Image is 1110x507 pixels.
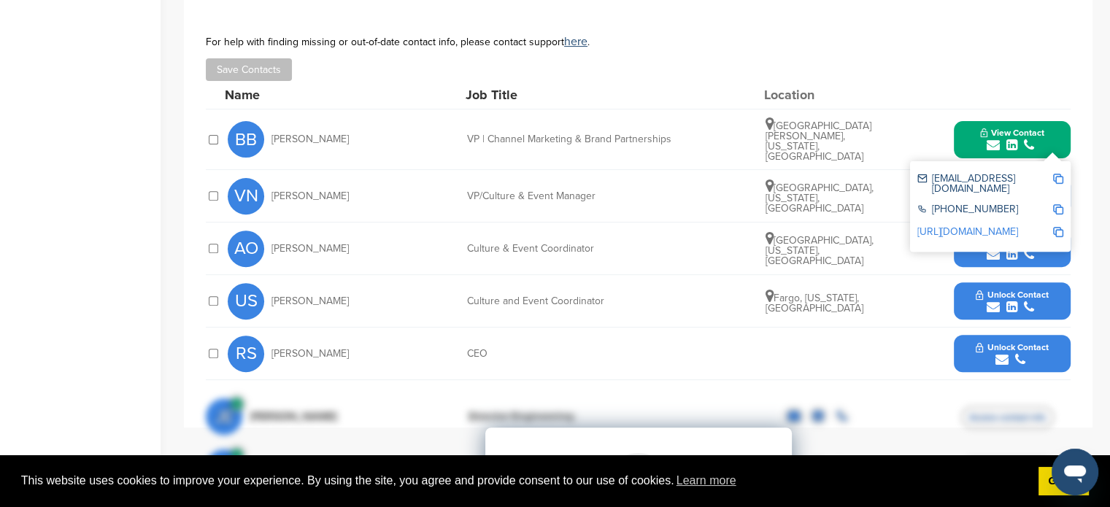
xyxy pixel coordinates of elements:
span: View Contact [980,128,1044,138]
img: Copy [1053,227,1063,237]
div: CEO [467,349,686,359]
span: [GEOGRAPHIC_DATA], [US_STATE], [GEOGRAPHIC_DATA] [766,182,874,214]
span: AO [228,231,264,267]
div: [EMAIL_ADDRESS][DOMAIN_NAME] [917,174,1052,194]
span: Fargo, [US_STATE], [GEOGRAPHIC_DATA] [766,292,863,314]
button: Unlock Contact [958,279,1065,323]
span: [PERSON_NAME] [271,191,349,201]
span: VN [228,178,264,214]
span: [PERSON_NAME] [271,349,349,359]
div: For help with finding missing or out-of-date contact info, please contact support . [206,36,1071,47]
span: [PERSON_NAME] [271,296,349,306]
span: US [228,283,264,320]
a: dismiss cookie message [1038,467,1089,496]
span: Unlock Contact [976,342,1048,352]
a: here [564,34,587,49]
div: Culture and Event Coordinator [467,296,686,306]
button: Save Contacts [206,58,292,81]
span: [GEOGRAPHIC_DATA], [US_STATE], [GEOGRAPHIC_DATA] [766,234,874,267]
div: VP/Culture & Event Manager [467,191,686,201]
iframe: Button to launch messaging window [1052,449,1098,495]
div: Name [225,88,385,101]
div: Culture & Event Coordinator [467,244,686,254]
img: Copy [1053,204,1063,214]
a: [URL][DOMAIN_NAME] [917,225,1018,238]
div: VP | Channel Marketing & Brand Partnerships [467,134,686,144]
span: Unlock Contact [976,290,1048,300]
span: [PERSON_NAME] [271,134,349,144]
img: Copy [1053,174,1063,184]
span: [GEOGRAPHIC_DATA][PERSON_NAME], [US_STATE], [GEOGRAPHIC_DATA] [766,120,871,163]
span: This website uses cookies to improve your experience. By using the site, you agree and provide co... [21,470,1027,492]
button: View Contact [963,117,1062,161]
div: [PHONE_NUMBER] [917,204,1052,217]
span: RS [228,336,264,372]
div: Location [764,88,874,101]
a: learn more about cookies [674,470,739,492]
span: [PERSON_NAME] [271,244,349,254]
div: Job Title [466,88,685,101]
span: BB [228,121,264,158]
button: Unlock Contact [958,332,1065,376]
